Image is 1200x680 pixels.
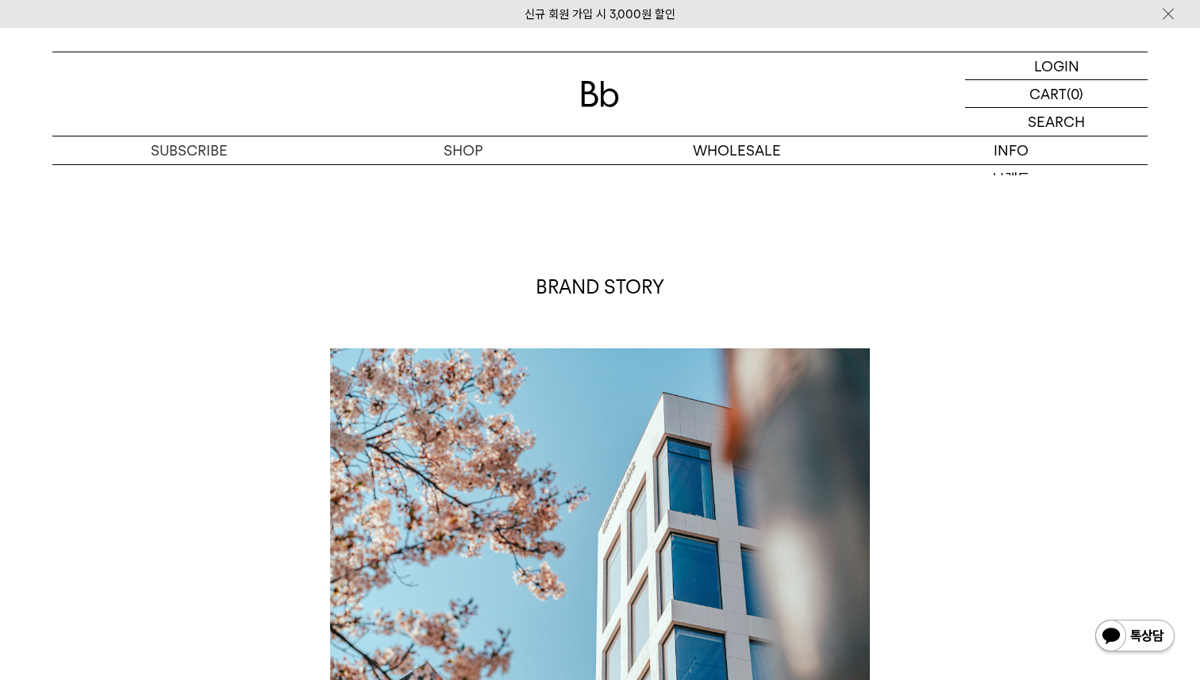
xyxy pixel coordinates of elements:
[52,136,326,164] a: SUBSCRIBE
[874,136,1148,164] p: INFO
[1028,108,1085,136] p: SEARCH
[874,165,1148,192] a: 브랜드
[525,7,675,21] a: 신규 회원 가입 시 3,000원 할인
[600,136,874,164] p: WHOLESALE
[1034,52,1079,79] p: LOGIN
[581,81,619,107] img: 로고
[1094,618,1176,656] img: 카카오톡 채널 1:1 채팅 버튼
[1067,80,1083,107] p: (0)
[965,52,1148,80] a: LOGIN
[330,274,870,301] p: BRAND STORY
[326,136,600,164] a: SHOP
[965,80,1148,108] a: CART (0)
[1029,80,1067,107] p: CART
